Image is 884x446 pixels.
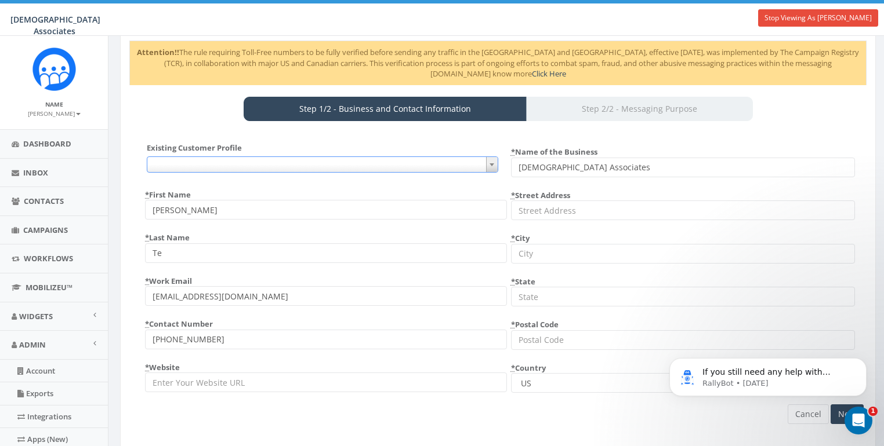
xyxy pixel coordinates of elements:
abbr: required [511,190,515,200]
abbr: required [511,233,515,243]
small: Name [45,100,63,108]
iframe: Intercom live chat [845,407,872,434]
input: Enter Your Last Name [145,243,506,263]
abbr: required [145,319,149,329]
span: 1 [868,407,878,416]
label: Work Email [145,272,192,287]
abbr: required [145,362,149,372]
span: Dashboard [23,138,71,149]
input: City [511,244,855,264]
img: Rally_Corp_Icon.png [32,47,76,91]
span: Widgets [19,311,53,321]
input: Enter Your Work Email [145,286,506,306]
input: Enter your Business Name [511,158,855,177]
a: Step 1/2 - Business and Contact Information [244,97,527,121]
label: Postal Code [511,315,559,330]
span: MobilizeU™ [26,282,73,293]
span: Admin [19,339,46,350]
abbr: required [511,363,515,373]
input: Enter Your First Name [145,200,506,220]
abbr: required [511,319,515,330]
span: If you still need any help with texting donors or have more questions about our platform, I'm her... [50,34,187,112]
small: [PERSON_NAME] [28,109,81,118]
label: Name of the Business [511,142,597,158]
label: Last Name [145,228,190,243]
abbr: required [145,276,149,286]
p: Message from RallyBot, sent 2d ago [50,45,200,55]
abbr: required [511,276,515,287]
label: First Name [145,185,191,200]
label: Contact Number [145,315,213,330]
input: Enter Your Website URL [145,372,506,392]
input: Street Address [511,200,855,220]
abbr: required [511,147,515,157]
strong: Attention!! [137,47,179,57]
label: Website [145,358,180,373]
span: Workflows [24,253,73,264]
span: Campaigns [23,225,68,235]
span: Contacts [24,196,64,206]
span: Inbox [23,167,48,178]
iframe: Intercom notifications message [652,334,884,415]
input: Enter Your Contact Number [145,330,506,349]
label: Existing Customer Profile [147,142,242,153]
abbr: required [145,232,149,243]
label: State [511,272,535,287]
input: Postal Code [511,330,855,350]
label: Country [511,359,546,374]
abbr: required [145,189,149,200]
label: City [511,229,530,244]
a: Stop Viewing As [PERSON_NAME] [758,9,878,27]
label: Street Address [511,186,570,201]
a: [PERSON_NAME] [28,108,81,118]
div: The rule requiring Toll-Free numbers to be fully verified before sending any traffic in the [GEOG... [129,41,867,85]
input: State [511,287,855,306]
a: Click Here [532,68,566,79]
span: [DEMOGRAPHIC_DATA] Associates [10,14,100,36]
